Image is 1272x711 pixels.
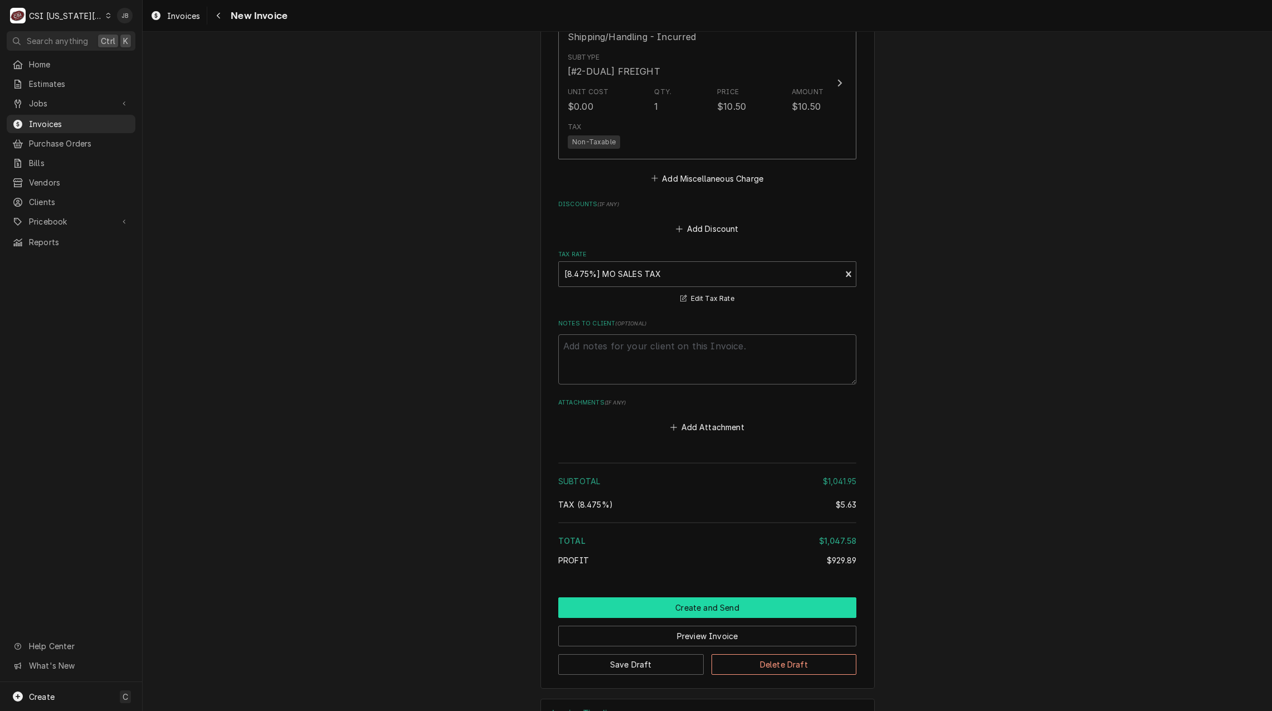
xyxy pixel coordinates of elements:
[29,177,130,188] span: Vendors
[558,618,856,646] div: Button Group Row
[558,476,600,486] span: Subtotal
[717,87,739,97] div: Price
[558,535,856,547] div: Total
[7,94,135,113] a: Go to Jobs
[558,597,856,618] button: Create and Send
[669,420,747,435] button: Add Attachment
[123,35,128,47] span: K
[29,196,130,208] span: Clients
[568,30,696,43] div: Shipping/Handling - Incurred
[7,154,135,172] a: Bills
[27,35,88,47] span: Search anything
[558,654,704,675] button: Save Draft
[7,212,135,231] a: Go to Pricebook
[558,250,856,305] div: Tax Rate
[209,7,227,25] button: Navigate back
[10,8,26,23] div: C
[101,35,115,47] span: Ctrl
[29,98,113,109] span: Jobs
[558,597,856,618] div: Button Group Row
[7,173,135,192] a: Vendors
[29,78,130,90] span: Estimates
[558,200,856,209] label: Discounts
[146,7,204,25] a: Invoices
[227,8,287,23] span: New Invoice
[558,398,856,435] div: Attachments
[792,87,823,97] div: Amount
[568,100,593,113] div: $0.00
[558,597,856,675] div: Button Group
[29,236,130,248] span: Reports
[558,319,856,328] label: Notes to Client
[558,500,613,509] span: Tax ( 8.475% )
[568,87,608,97] div: Unit Cost
[7,31,135,51] button: Search anythingCtrlK
[29,640,129,652] span: Help Center
[836,499,856,510] div: $5.63
[10,8,26,23] div: CSI Kansas City's Avatar
[7,637,135,655] a: Go to Help Center
[117,8,133,23] div: Joshua Bennett's Avatar
[568,65,660,78] div: [#2-DUAL] FREIGHT
[29,138,130,149] span: Purchase Orders
[568,52,600,62] div: Subtype
[558,475,856,487] div: Subtotal
[792,100,821,113] div: $10.50
[674,221,740,237] button: Add Discount
[7,134,135,153] a: Purchase Orders
[558,554,856,566] div: Profit
[558,319,856,384] div: Notes to Client
[558,536,586,546] span: Total
[7,115,135,133] a: Invoices
[167,10,200,22] span: Invoices
[679,292,736,306] button: Edit Tax Rate
[558,459,856,574] div: Amount Summary
[29,216,113,227] span: Pricebook
[29,660,129,671] span: What's New
[654,87,671,97] div: Qty.
[823,475,856,487] div: $1,041.95
[29,692,55,702] span: Create
[7,55,135,74] a: Home
[558,7,856,159] button: Update Line Item
[7,75,135,93] a: Estimates
[615,320,646,327] span: ( optional )
[7,656,135,675] a: Go to What's New
[568,135,620,149] span: Non-Taxable
[819,535,856,547] div: $1,047.58
[597,201,618,207] span: ( if any )
[29,157,130,169] span: Bills
[649,171,765,186] button: Add Miscellaneous Charge
[7,193,135,211] a: Clients
[558,398,856,407] label: Attachments
[558,646,856,675] div: Button Group Row
[558,556,589,565] span: Profit
[123,691,128,703] span: C
[29,59,130,70] span: Home
[558,499,856,510] div: Tax
[29,118,130,130] span: Invoices
[654,100,658,113] div: 1
[117,8,133,23] div: JB
[605,400,626,406] span: ( if any )
[717,100,746,113] div: $10.50
[558,250,856,259] label: Tax Rate
[568,122,581,132] div: Tax
[827,556,856,565] span: $929.89
[29,10,103,22] div: CSI [US_STATE][GEOGRAPHIC_DATA]
[558,200,856,237] div: Discounts
[558,626,856,646] button: Preview Invoice
[711,654,857,675] button: Delete Draft
[7,233,135,251] a: Reports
